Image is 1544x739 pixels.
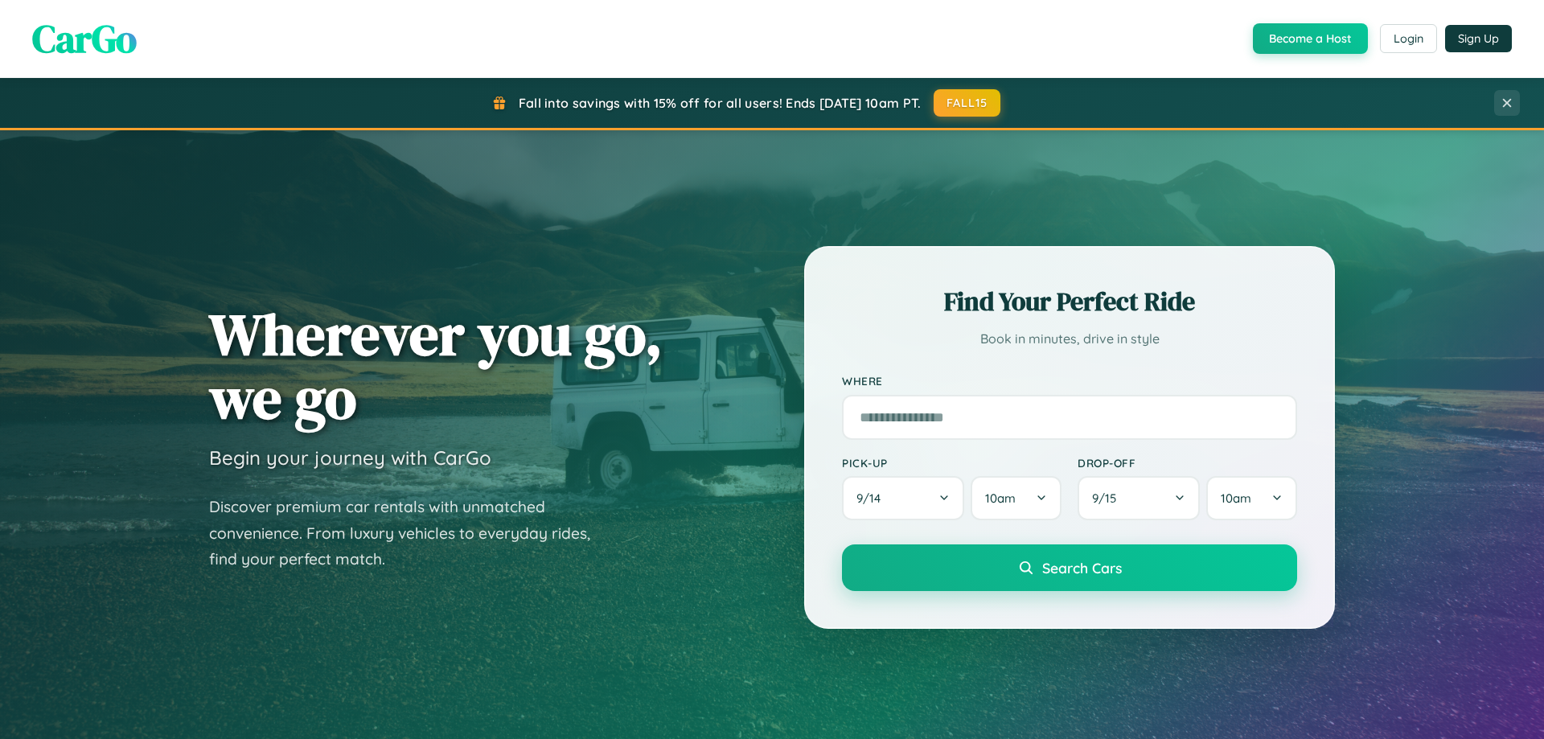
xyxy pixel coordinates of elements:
[842,327,1297,351] p: Book in minutes, drive in style
[971,476,1061,520] button: 10am
[985,491,1016,506] span: 10am
[209,494,611,573] p: Discover premium car rentals with unmatched convenience. From luxury vehicles to everyday rides, ...
[934,89,1001,117] button: FALL15
[209,445,491,470] h3: Begin your journey with CarGo
[1206,476,1297,520] button: 10am
[1078,456,1297,470] label: Drop-off
[842,456,1061,470] label: Pick-up
[1042,559,1122,577] span: Search Cars
[1221,491,1251,506] span: 10am
[209,302,663,429] h1: Wherever you go, we go
[32,12,137,65] span: CarGo
[1445,25,1512,52] button: Sign Up
[1078,476,1200,520] button: 9/15
[1092,491,1124,506] span: 9 / 15
[856,491,889,506] span: 9 / 14
[519,95,922,111] span: Fall into savings with 15% off for all users! Ends [DATE] 10am PT.
[1253,23,1368,54] button: Become a Host
[842,476,964,520] button: 9/14
[1380,24,1437,53] button: Login
[842,284,1297,319] h2: Find Your Perfect Ride
[842,544,1297,591] button: Search Cars
[842,375,1297,388] label: Where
